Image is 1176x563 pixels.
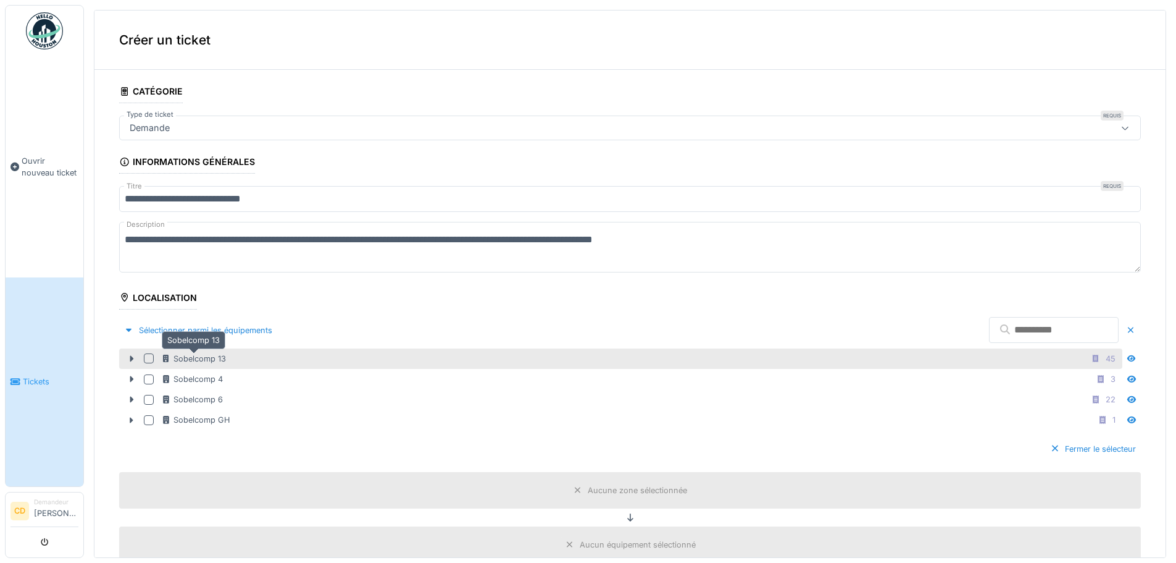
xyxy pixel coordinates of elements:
div: Localisation [119,289,197,310]
div: Aucune zone sélectionnée [588,485,687,496]
div: Catégorie [119,82,183,103]
label: Type de ticket [124,109,176,120]
div: 22 [1106,394,1116,405]
div: Aucun équipement sélectionné [580,539,696,551]
div: Sobelcomp 13 [161,353,226,365]
span: Tickets [23,376,78,387]
li: [PERSON_NAME] [34,497,78,524]
div: Sobelcomp 4 [161,373,223,385]
div: 3 [1111,373,1116,385]
div: Sobelcomp GH [161,414,230,426]
div: 1 [1112,414,1116,426]
div: Requis [1101,181,1124,191]
div: Sobelcomp 6 [161,394,223,405]
a: Ouvrir nouveau ticket [6,56,83,277]
a: CD Demandeur[PERSON_NAME] [10,497,78,527]
div: Fermer le sélecteur [1045,441,1141,457]
div: Demande [125,121,175,135]
div: Sélectionner parmi les équipements [119,322,277,339]
div: Demandeur [34,497,78,507]
label: Description [124,217,167,232]
div: Informations générales [119,153,255,174]
div: Requis [1101,111,1124,121]
li: CD [10,502,29,520]
img: Badge_color-CXgf-gQk.svg [26,12,63,49]
div: 45 [1106,353,1116,365]
div: Sobelcomp 13 [162,331,225,349]
label: Titre [124,181,144,192]
span: Ouvrir nouveau ticket [22,155,78,179]
div: Créer un ticket [94,11,1166,70]
a: Tickets [6,277,83,487]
